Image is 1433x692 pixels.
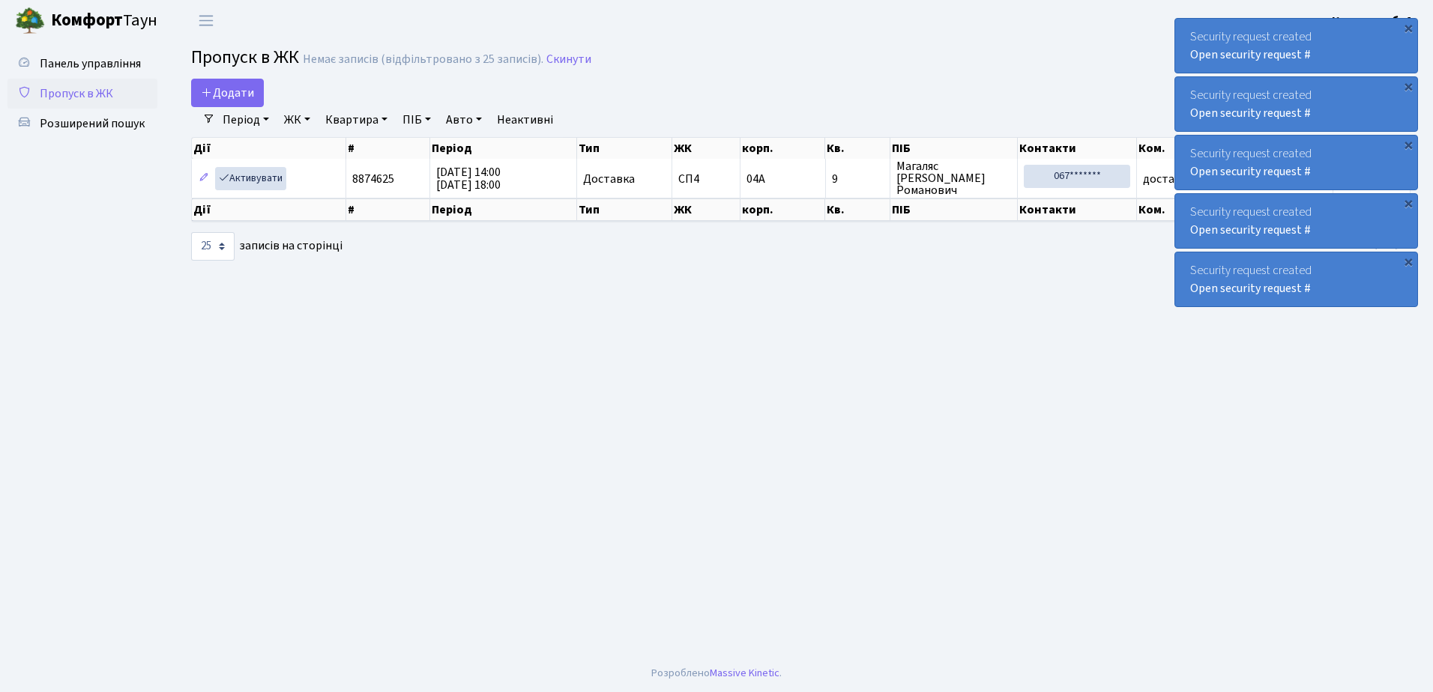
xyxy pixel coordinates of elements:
a: ЖК [278,107,316,133]
a: Скинути [546,52,591,67]
a: Неактивні [491,107,559,133]
a: Open security request # [1190,222,1311,238]
a: Open security request # [1190,280,1311,297]
span: Таун [51,8,157,34]
span: Магаляс [PERSON_NAME] Романович [896,160,1011,196]
img: logo.png [15,6,45,36]
label: записів на сторінці [191,232,343,261]
th: ПІБ [890,198,1018,221]
a: ПІБ [396,107,437,133]
th: ЖК [672,138,740,159]
div: Security request created [1175,252,1417,306]
span: Доставка [583,173,635,185]
th: корп. [740,198,825,221]
th: Контакти [1018,198,1136,221]
a: Open security request # [1190,46,1311,63]
th: ЖК [672,198,740,221]
span: Пропуск в ЖК [191,44,299,70]
th: Період [430,198,578,221]
div: Security request created [1175,19,1417,73]
th: Дії [192,198,346,221]
div: Security request created [1175,77,1417,131]
th: Ком. [1137,138,1334,159]
div: × [1401,137,1416,152]
div: × [1401,79,1416,94]
a: Активувати [215,167,286,190]
div: Розроблено . [651,665,782,682]
div: Немає записів (відфільтровано з 25 записів). [303,52,543,67]
th: Тип [577,138,672,159]
th: Контакти [1018,138,1136,159]
span: 8874625 [352,171,394,187]
a: Розширений пошук [7,109,157,139]
a: Авто [440,107,488,133]
span: доставка води Еталон [1143,171,1264,187]
span: Панель управління [40,55,141,72]
th: Кв. [825,198,890,221]
a: Консьєрж б. 4. [1332,12,1415,30]
a: Квартира [319,107,393,133]
th: # [346,138,430,159]
th: Дії [192,138,346,159]
button: Переключити навігацію [187,8,225,33]
th: Ком. [1137,198,1333,221]
div: × [1401,195,1416,210]
div: Security request created [1175,194,1417,248]
div: × [1401,20,1416,35]
th: Період [430,138,578,159]
span: [DATE] 14:00 [DATE] 18:00 [436,164,501,193]
select: записів на сторінці [191,232,235,261]
div: × [1401,254,1416,269]
span: 04А [746,171,765,187]
span: Пропуск в ЖК [40,85,113,102]
span: 9 [832,173,884,185]
b: Консьєрж б. 4. [1332,13,1415,29]
a: Open security request # [1190,105,1311,121]
th: ПІБ [890,138,1018,159]
a: Період [217,107,275,133]
a: Додати [191,79,264,107]
th: Тип [577,198,672,221]
a: Massive Kinetic [710,665,779,681]
th: корп. [740,138,825,159]
a: Open security request # [1190,163,1311,180]
span: СП4 [678,173,734,185]
div: Security request created [1175,136,1417,189]
b: Комфорт [51,8,123,32]
a: Пропуск в ЖК [7,79,157,109]
span: Додати [201,85,254,101]
span: Розширений пошук [40,115,145,132]
th: Кв. [825,138,890,159]
th: # [346,198,430,221]
a: Панель управління [7,49,157,79]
